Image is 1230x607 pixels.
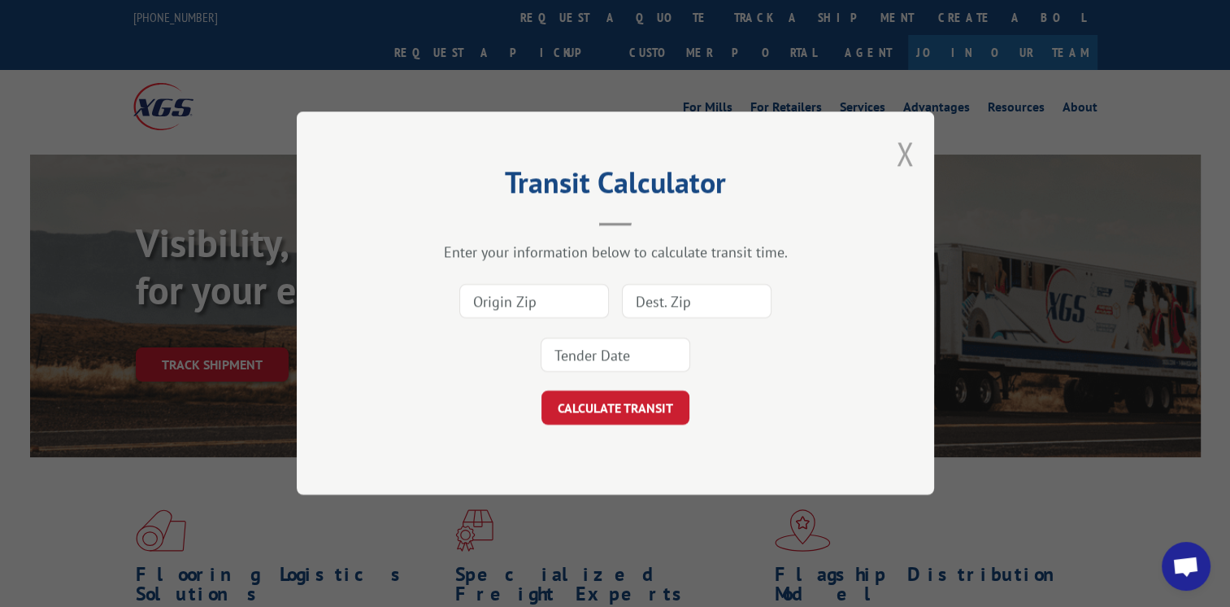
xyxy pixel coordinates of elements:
input: Origin Zip [459,285,609,319]
button: Close modal [896,132,914,175]
div: Open chat [1162,542,1210,591]
button: CALCULATE TRANSIT [541,391,689,426]
input: Tender Date [541,338,690,373]
div: Enter your information below to calculate transit time. [378,243,853,262]
h2: Transit Calculator [378,171,853,202]
input: Dest. Zip [622,285,771,319]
